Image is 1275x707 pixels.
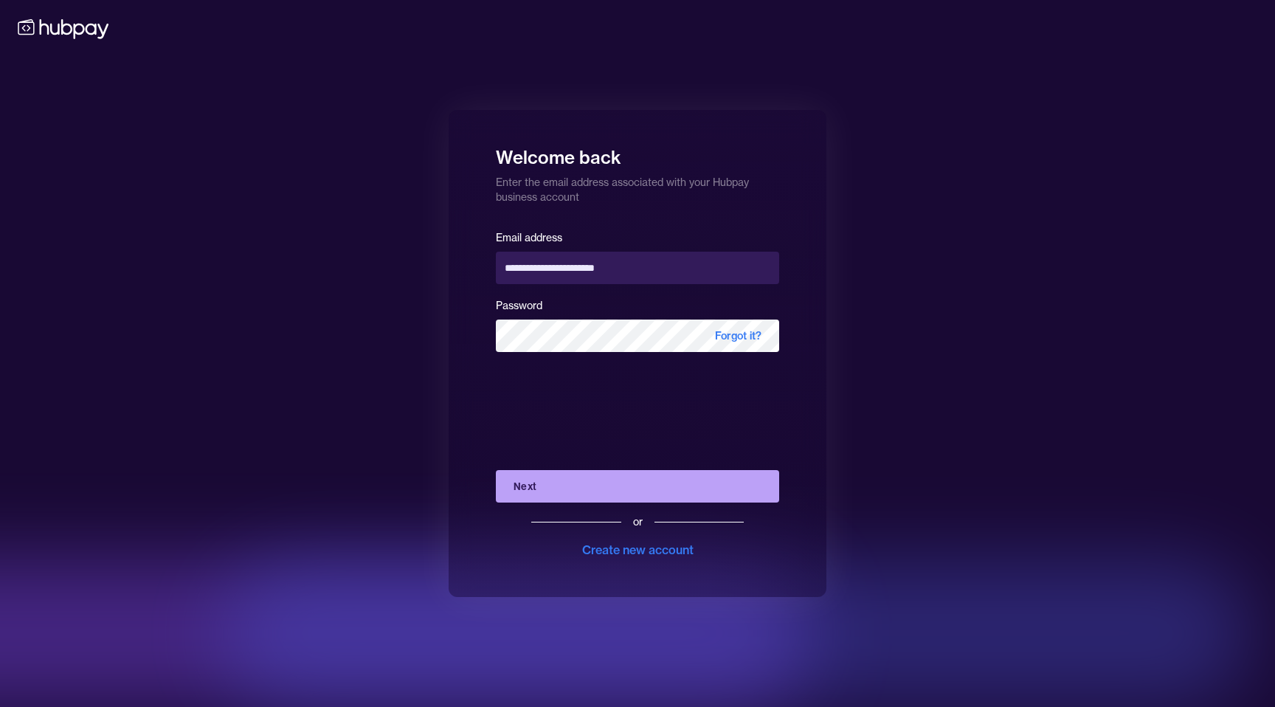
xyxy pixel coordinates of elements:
[496,470,779,503] button: Next
[496,137,779,169] h1: Welcome back
[697,320,779,352] span: Forgot it?
[496,231,562,244] label: Email address
[582,541,694,559] div: Create new account
[633,514,643,529] div: or
[496,169,779,204] p: Enter the email address associated with your Hubpay business account
[496,299,542,312] label: Password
